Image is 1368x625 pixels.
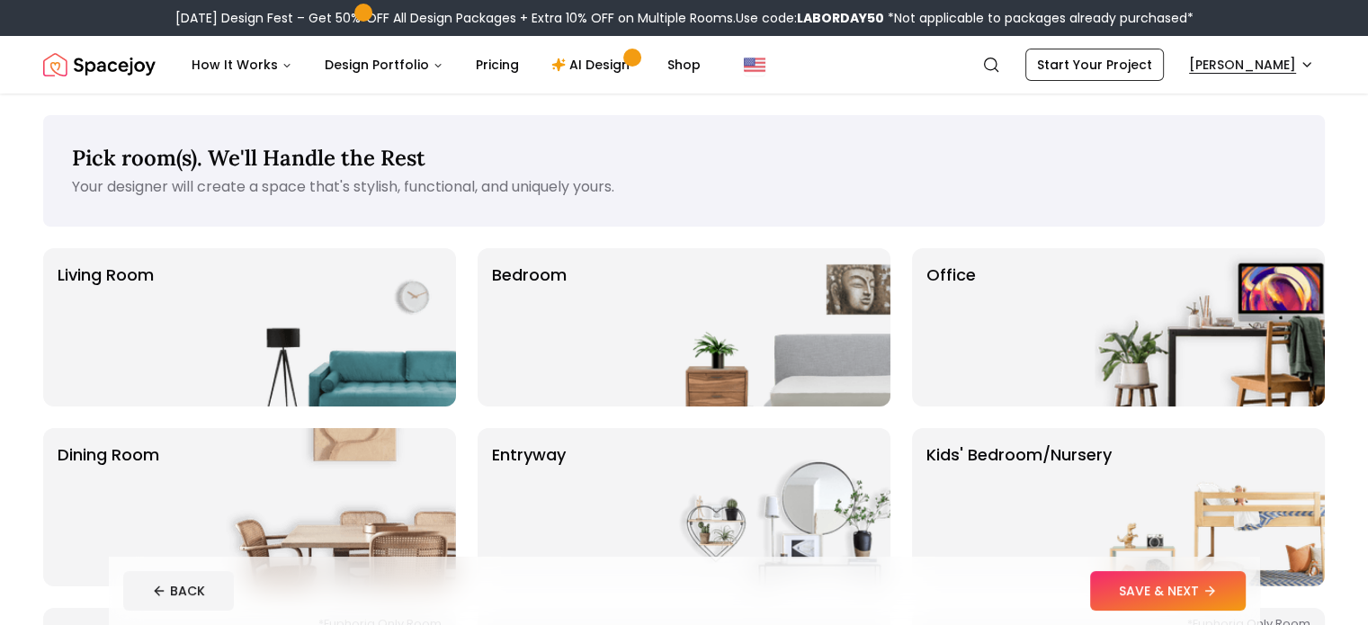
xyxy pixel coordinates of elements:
a: Pricing [461,47,533,83]
span: Pick room(s). We'll Handle the Rest [72,144,425,172]
p: Kids' Bedroom/Nursery [926,442,1112,572]
div: [DATE] Design Fest – Get 50% OFF All Design Packages + Extra 10% OFF on Multiple Rooms. [175,9,1194,27]
button: BACK [123,571,234,611]
nav: Main [177,47,715,83]
img: Office [1095,248,1325,406]
nav: Global [43,36,1325,94]
img: entryway [660,428,890,586]
a: Spacejoy [43,47,156,83]
img: Kids' Bedroom/Nursery [1095,428,1325,586]
img: Living Room [226,248,456,406]
button: [PERSON_NAME] [1178,49,1325,81]
p: Office [926,263,976,392]
p: Your designer will create a space that's stylish, functional, and uniquely yours. [72,176,1296,198]
p: Dining Room [58,442,159,572]
img: Bedroom [660,248,890,406]
b: LABORDAY50 [797,9,884,27]
span: *Not applicable to packages already purchased* [884,9,1194,27]
img: Dining Room [226,428,456,586]
img: United States [744,54,765,76]
img: Spacejoy Logo [43,47,156,83]
a: Shop [653,47,715,83]
p: entryway [492,442,566,572]
p: Living Room [58,263,154,392]
button: SAVE & NEXT [1090,571,1246,611]
a: AI Design [537,47,649,83]
a: Start Your Project [1025,49,1164,81]
span: Use code: [736,9,884,27]
p: Bedroom [492,263,567,392]
button: How It Works [177,47,307,83]
button: Design Portfolio [310,47,458,83]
